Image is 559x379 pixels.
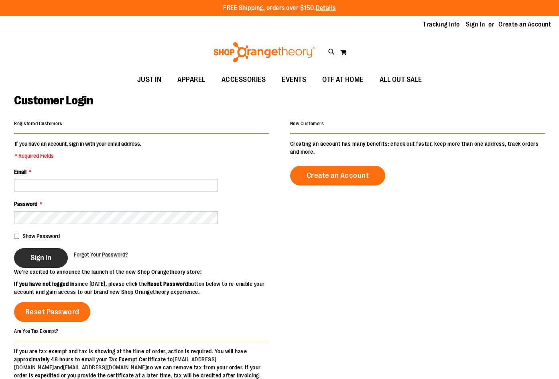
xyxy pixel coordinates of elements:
[498,20,551,29] a: Create an Account
[14,280,280,296] p: since [DATE], please click the button below to re-enable your account and gain access to our bran...
[466,20,485,29] a: Sign In
[322,71,364,89] span: OTF AT HOME
[222,71,266,89] span: ACCESSORIES
[307,171,369,180] span: Create an Account
[25,308,79,316] span: Reset Password
[74,251,128,258] span: Forgot Your Password?
[14,302,90,322] a: Reset Password
[14,281,75,287] strong: If you have not logged in
[147,281,188,287] strong: Reset Password
[423,20,460,29] a: Tracking Info
[177,71,205,89] span: APPAREL
[14,94,93,107] span: Customer Login
[223,4,336,13] p: FREE Shipping, orders over $150.
[14,140,142,160] legend: If you have an account, sign in with your email address.
[74,251,128,259] a: Forgot Your Password?
[316,4,336,12] a: Details
[15,152,141,160] span: * Required Fields
[63,364,147,371] a: [EMAIL_ADDRESS][DOMAIN_NAME]
[14,201,37,207] span: Password
[14,268,280,276] p: We’re excited to announce the launch of the new Shop Orangetheory store!
[14,121,62,126] strong: Registered Customers
[282,71,306,89] span: EVENTS
[14,169,26,175] span: Email
[137,71,162,89] span: JUST IN
[290,140,545,156] p: Creating an account has many benefits: check out faster, keep more than one address, track orders...
[14,328,59,334] strong: Are You Tax Exempt?
[212,42,316,62] img: Shop Orangetheory
[30,253,51,262] span: Sign In
[380,71,422,89] span: ALL OUT SALE
[14,248,68,268] button: Sign In
[22,233,60,239] span: Show Password
[290,121,324,126] strong: New Customers
[290,166,386,185] a: Create an Account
